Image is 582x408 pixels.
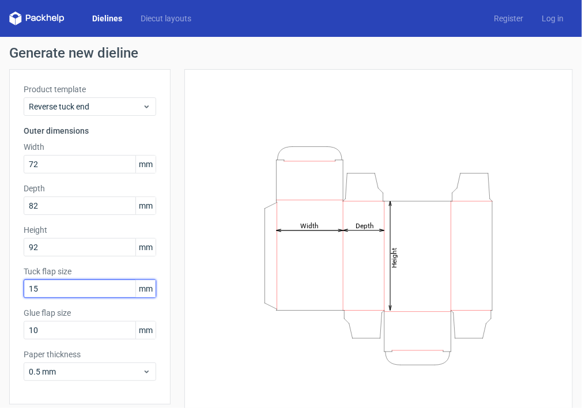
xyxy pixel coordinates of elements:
[24,183,156,194] label: Depth
[356,221,374,229] tspan: Depth
[29,101,142,112] span: Reverse tuck end
[532,13,573,24] a: Log in
[485,13,532,24] a: Register
[24,84,156,95] label: Product template
[9,46,573,60] h1: Generate new dieline
[135,322,156,339] span: mm
[135,156,156,173] span: mm
[83,13,131,24] a: Dielines
[29,366,142,377] span: 0.5 mm
[24,141,156,153] label: Width
[135,239,156,256] span: mm
[390,248,398,268] tspan: Height
[24,224,156,236] label: Height
[24,349,156,360] label: Paper thickness
[300,221,319,229] tspan: Width
[135,197,156,214] span: mm
[135,280,156,297] span: mm
[24,125,156,137] h3: Outer dimensions
[24,307,156,319] label: Glue flap size
[131,13,201,24] a: Diecut layouts
[24,266,156,277] label: Tuck flap size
